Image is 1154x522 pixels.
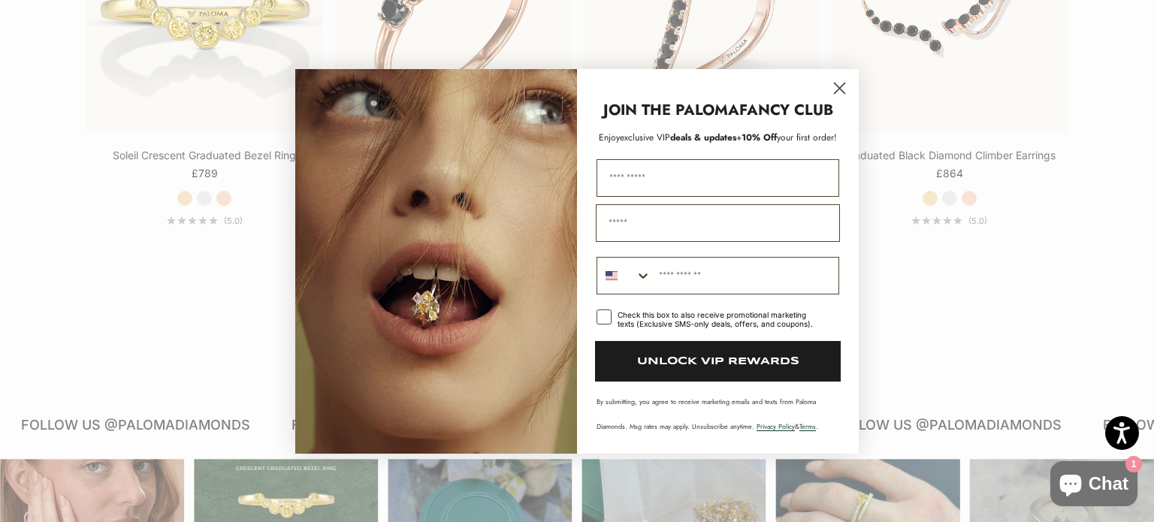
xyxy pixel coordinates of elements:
[599,131,620,144] span: Enjoy
[739,99,833,121] strong: FANCY CLUB
[597,159,839,197] input: First Name
[596,204,840,242] input: Email
[826,75,853,101] button: Close dialog
[736,131,837,144] span: + your first order!
[606,270,618,282] img: United States
[757,421,795,431] a: Privacy Policy
[597,258,651,294] button: Search Countries
[742,131,777,144] span: 10% Off
[295,69,577,454] img: Loading...
[757,421,818,431] span: & .
[597,397,839,431] p: By submitting, you agree to receive marketing emails and texts from Paloma Diamonds. Msg rates ma...
[603,99,739,121] strong: JOIN THE PALOMA
[651,258,838,294] input: Phone Number
[799,421,816,431] a: Terms
[618,310,821,328] div: Check this box to also receive promotional marketing texts (Exclusive SMS-only deals, offers, and...
[620,131,670,144] span: exclusive VIP
[595,341,841,382] button: UNLOCK VIP REWARDS
[620,131,736,144] span: deals & updates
